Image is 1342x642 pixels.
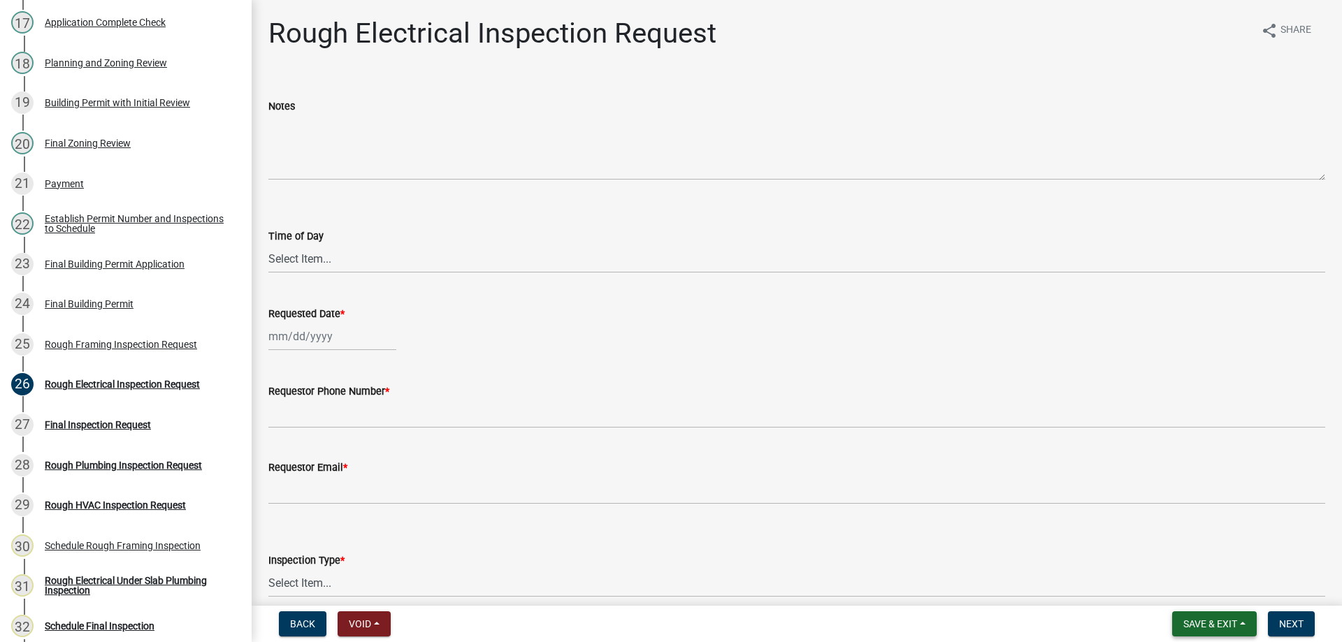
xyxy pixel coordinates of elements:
[45,621,154,631] div: Schedule Final Inspection
[45,500,186,510] div: Rough HVAC Inspection Request
[1279,618,1304,629] span: Next
[45,98,190,108] div: Building Permit with Initial Review
[268,463,347,473] label: Requestor Email
[268,102,295,112] label: Notes
[1250,17,1322,44] button: shareShare
[1280,22,1311,39] span: Share
[11,173,34,195] div: 21
[45,340,197,349] div: Rough Framing Inspection Request
[45,379,200,389] div: Rough Electrical Inspection Request
[11,333,34,356] div: 25
[11,132,34,154] div: 20
[1261,22,1278,39] i: share
[1172,611,1257,636] button: Save & Exit
[349,618,371,629] span: Void
[45,259,185,269] div: Final Building Permit Application
[45,576,229,595] div: Rough Electrical Under Slab Plumbing Inspection
[11,293,34,315] div: 24
[290,618,315,629] span: Back
[45,214,229,233] div: Establish Permit Number and Inspections to Schedule
[45,17,166,27] div: Application Complete Check
[45,460,202,470] div: Rough Plumbing Inspection Request
[11,212,34,235] div: 22
[45,58,167,68] div: Planning and Zoning Review
[11,11,34,34] div: 17
[11,615,34,637] div: 32
[11,92,34,114] div: 19
[268,309,345,319] label: Requested Date
[268,17,716,50] h1: Rough Electrical Inspection Request
[11,534,34,557] div: 30
[11,373,34,395] div: 26
[11,494,34,516] div: 29
[11,253,34,275] div: 23
[268,322,396,351] input: mm/dd/yyyy
[11,414,34,436] div: 27
[45,420,151,430] div: Final Inspection Request
[338,611,391,636] button: Void
[11,454,34,476] div: 28
[45,179,84,189] div: Payment
[268,556,345,566] label: Inspection Type
[45,299,134,309] div: Final Building Permit
[45,138,131,148] div: Final Zoning Review
[279,611,326,636] button: Back
[1268,611,1315,636] button: Next
[1183,618,1237,629] span: Save & Exit
[11,52,34,74] div: 18
[268,387,389,397] label: Requestor Phone Number
[268,232,324,242] label: Time of Day
[45,541,201,550] div: Schedule Rough Framing Inspection
[11,574,34,597] div: 31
